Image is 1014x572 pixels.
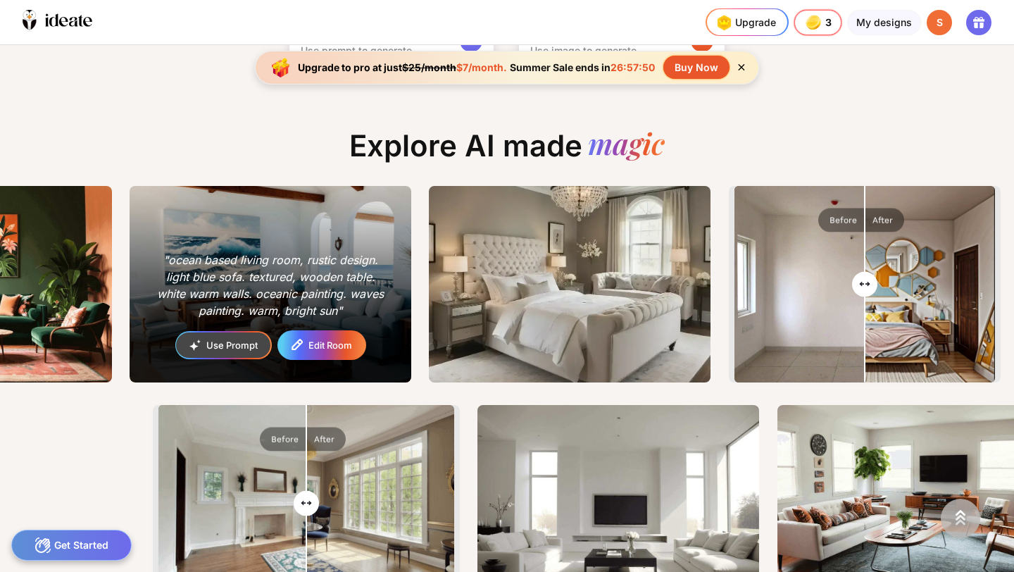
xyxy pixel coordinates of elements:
div: Buy Now [663,56,730,79]
img: After image [734,186,999,383]
div: Edit Room [308,341,352,350]
img: upgrade-banner-new-year-icon.gif [267,54,295,82]
div: Upgrade [713,11,776,34]
div: My designs [847,10,921,35]
span: $7/month. [456,61,507,73]
div: magic [588,128,665,163]
div: Upgrade to pro at just [298,61,507,73]
div: Summer Sale ends in [507,61,658,73]
span: 3 [825,17,833,28]
div: Explore AI made [338,128,676,175]
div: S [927,10,952,35]
img: Thumbnailexplore-image9.png [429,186,711,383]
span: 26:57:50 [611,61,655,73]
img: upgrade-nav-btn-icon.gif [713,11,735,34]
div: Use Prompt [176,332,270,359]
span: $25/month [402,61,456,73]
div: "ocean based living room, rustic design. light blue sofa. textured, wooden table. white warm wall... [152,251,389,319]
div: Get Started [11,530,132,561]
